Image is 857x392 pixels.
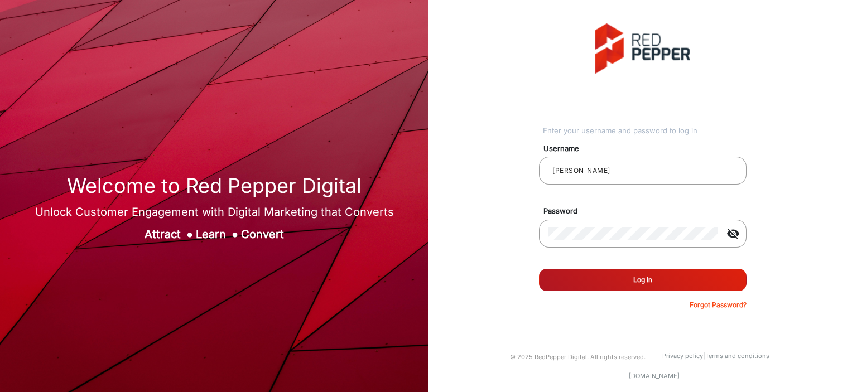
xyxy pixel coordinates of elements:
[703,352,705,360] a: |
[595,23,690,74] img: vmg-logo
[690,300,747,310] p: Forgot Password?
[705,352,769,360] a: Terms and conditions
[35,174,394,198] h1: Welcome to Red Pepper Digital
[662,352,703,360] a: Privacy policy
[535,206,759,217] mat-label: Password
[535,143,759,154] mat-label: Username
[510,353,646,361] small: © 2025 RedPepper Digital. All rights reserved.
[543,125,747,137] div: Enter your username and password to log in
[186,228,193,241] span: ●
[35,204,394,220] div: Unlock Customer Engagement with Digital Marketing that Converts
[548,164,738,177] input: Your username
[232,228,238,241] span: ●
[629,372,680,380] a: [DOMAIN_NAME]
[539,269,747,291] button: Log In
[720,227,747,240] mat-icon: visibility_off
[35,226,394,243] div: Attract Learn Convert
